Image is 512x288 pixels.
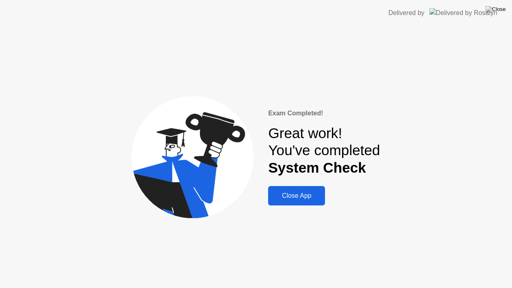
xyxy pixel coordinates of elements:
div: Close App [271,192,323,199]
img: Delivered by Rosalyn [430,8,497,17]
img: Close [486,6,506,13]
div: Delivered by [388,8,425,18]
div: Exam Completed! [268,108,380,118]
div: Great work! You've completed [268,125,380,176]
button: Close App [268,186,325,206]
b: System Check [268,160,366,175]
